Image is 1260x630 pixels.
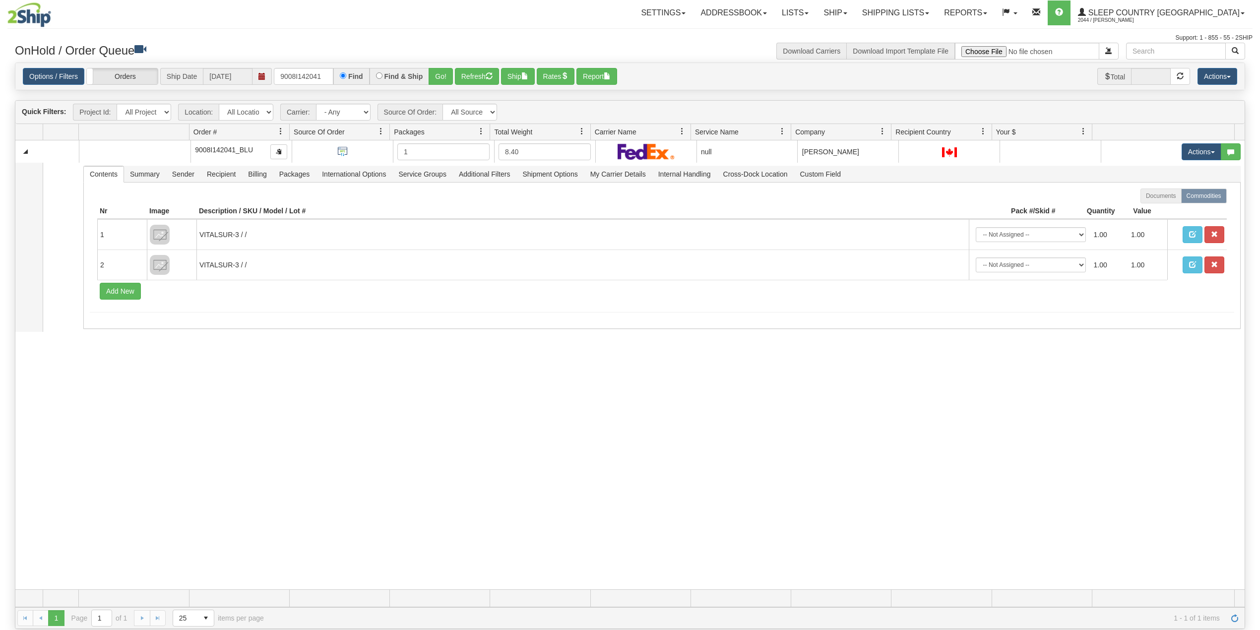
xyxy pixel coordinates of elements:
td: 1.00 [1127,223,1165,246]
span: Location: [178,104,219,121]
span: Project Id: [73,104,117,121]
span: Company [795,127,825,137]
span: Ship Date [160,68,203,85]
button: Ship [501,68,535,85]
span: Carrier: [280,104,316,121]
label: Find [348,73,363,80]
span: Billing [242,166,272,182]
div: grid toolbar [15,101,1245,124]
button: Report [576,68,617,85]
td: null [696,140,798,163]
th: Value [1118,203,1167,219]
th: Description / SKU / Model / Lot # [196,203,969,219]
span: Packages [273,166,315,182]
span: Your $ [996,127,1016,137]
button: Rates [537,68,575,85]
iframe: chat widget [1237,264,1259,366]
a: Total Weight filter column settings [573,123,590,140]
img: CA [942,147,957,157]
td: 1.00 [1090,223,1128,246]
a: Options / Filters [23,68,84,85]
a: Service Name filter column settings [774,123,791,140]
img: API [334,143,351,160]
span: Custom Field [794,166,847,182]
span: My Carrier Details [584,166,652,182]
span: 25 [179,613,192,623]
span: Order # [193,127,217,137]
a: Recipient Country filter column settings [975,123,992,140]
span: Page 1 [48,610,64,626]
input: Order # [274,68,333,85]
input: Import [955,43,1099,60]
button: Actions [1182,143,1221,160]
td: 1.00 [1090,253,1128,276]
span: Service Groups [392,166,452,182]
td: [PERSON_NAME] [797,140,898,163]
td: VITALSUR-3 / / [196,250,969,280]
span: Source Of Order [294,127,345,137]
span: Sleep Country [GEOGRAPHIC_DATA] [1086,8,1240,17]
span: International Options [316,166,392,182]
a: Collapse [19,145,32,158]
span: Recipient Country [895,127,950,137]
input: Search [1126,43,1226,60]
span: Packages [394,127,424,137]
a: Addressbook [693,0,774,25]
span: 1 - 1 of 1 items [278,614,1220,622]
img: logo2044.jpg [7,2,51,27]
span: Shipment Options [516,166,583,182]
span: Summary [124,166,166,182]
label: Quick Filters: [22,107,66,117]
span: items per page [173,610,264,627]
span: Internal Handling [652,166,717,182]
a: Order # filter column settings [272,123,289,140]
img: FedEx [618,143,675,160]
a: Settings [633,0,693,25]
button: Actions [1197,68,1237,85]
a: Download Import Template File [853,47,948,55]
button: Add New [100,283,141,300]
span: Cross-Dock Location [717,166,794,182]
a: Carrier Name filter column settings [674,123,691,140]
div: Support: 1 - 855 - 55 - 2SHIP [7,34,1253,42]
a: Lists [774,0,816,25]
span: 9008I142041_BLU [195,146,253,154]
button: Search [1225,43,1245,60]
a: Reports [937,0,995,25]
span: 2044 / [PERSON_NAME] [1078,15,1152,25]
span: Contents [84,166,124,182]
span: Page sizes drop down [173,610,214,627]
img: 8DAB37Fk3hKpn3AAAAAElFTkSuQmCC [150,255,170,275]
td: 1.00 [1127,253,1165,276]
label: Commodities [1181,189,1227,203]
span: Sender [166,166,200,182]
button: Refresh [455,68,499,85]
label: Find & Ship [384,73,423,80]
label: Orders [87,68,158,85]
a: Download Carriers [783,47,840,55]
a: Sleep Country [GEOGRAPHIC_DATA] 2044 / [PERSON_NAME] [1071,0,1252,25]
td: VITALSUR-3 / / [196,219,969,250]
th: Pack #/Skid # [969,203,1058,219]
td: 2 [97,250,147,280]
span: Recipient [201,166,242,182]
th: Nr [97,203,147,219]
span: Additional Filters [453,166,516,182]
th: Image [147,203,196,219]
a: Refresh [1227,610,1243,626]
a: Your $ filter column settings [1075,123,1092,140]
span: Source Of Order: [378,104,443,121]
a: Packages filter column settings [473,123,490,140]
button: Go! [429,68,453,85]
span: Total [1097,68,1132,85]
button: Copy to clipboard [270,144,287,159]
td: 1 [97,219,147,250]
a: Ship [816,0,854,25]
span: Carrier Name [595,127,636,137]
input: Page 1 [92,610,112,626]
th: Quantity [1058,203,1118,219]
a: Company filter column settings [874,123,891,140]
a: Shipping lists [855,0,937,25]
h3: OnHold / Order Queue [15,43,623,57]
img: 8DAB37Fk3hKpn3AAAAAElFTkSuQmCC [150,225,170,245]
